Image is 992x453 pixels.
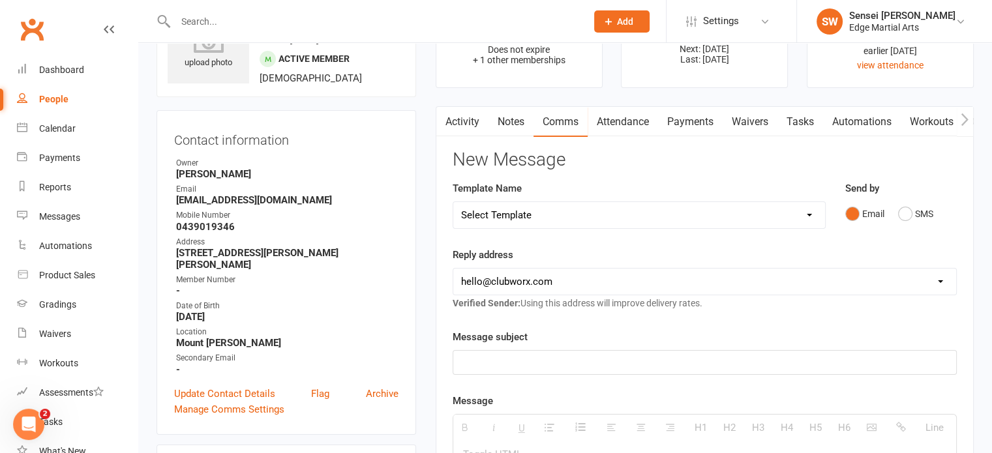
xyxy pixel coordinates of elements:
div: Gradings [39,299,76,310]
strong: [EMAIL_ADDRESS][DOMAIN_NAME] [176,194,398,206]
a: Waivers [17,319,138,349]
button: SMS [898,201,933,226]
span: Active member [278,53,350,64]
div: SW [817,8,843,35]
label: Template Name [453,181,522,196]
span: Settings [703,7,739,36]
div: People [39,94,68,104]
div: upload photo [168,27,249,70]
div: Assessments [39,387,104,398]
strong: Verified Sender: [453,298,520,308]
a: Workouts [901,107,963,137]
a: People [17,85,138,114]
div: Mobile Number [176,209,398,222]
span: [DEMOGRAPHIC_DATA] [260,72,362,84]
span: Add [617,16,633,27]
a: Automations [823,107,901,137]
a: Waivers [723,107,777,137]
a: Notes [488,107,534,137]
div: Secondary Email [176,352,398,364]
div: Owner [176,157,398,169]
a: Reports [17,173,138,202]
a: Assessments [17,378,138,407]
a: Tasks [777,107,823,137]
a: Tasks [17,407,138,437]
div: Workouts [39,358,78,368]
label: Send by [845,181,879,196]
a: Dashboard [17,55,138,85]
div: Calendar [39,123,76,134]
a: view attendance [857,60,924,70]
a: Gradings [17,290,138,319]
strong: [DATE] [176,311,398,323]
div: Location [176,326,398,338]
span: + 1 other memberships [473,55,565,65]
div: Dashboard [39,65,84,75]
strong: [STREET_ADDRESS][PERSON_NAME][PERSON_NAME] [176,247,398,270]
div: Member Number [176,274,398,286]
div: Payments [39,153,80,163]
a: Product Sales [17,261,138,290]
div: Edge Martial Arts [849,22,955,33]
a: Clubworx [16,13,48,46]
div: Messages [39,211,80,222]
h3: New Message [453,150,957,170]
a: Archive [366,386,398,402]
div: Address [176,236,398,248]
a: Payments [658,107,723,137]
a: Manage Comms Settings [174,402,284,417]
label: Message [453,393,493,409]
a: Automations [17,231,138,261]
h3: Contact information [174,128,398,147]
button: Add [594,10,650,33]
div: Waivers [39,329,71,339]
a: Update Contact Details [174,386,275,402]
div: Tasks [39,416,63,427]
span: Does not expire [488,44,550,55]
strong: Mount [PERSON_NAME] [176,337,398,349]
strong: [PERSON_NAME] [176,168,398,180]
div: Automations [39,241,92,251]
input: Search... [172,12,577,31]
strong: - [176,364,398,375]
a: Attendance [588,107,658,137]
strong: - [176,285,398,297]
a: Messages [17,202,138,231]
label: Reply address [453,247,513,263]
div: Product Sales [39,270,95,280]
a: Calendar [17,114,138,143]
p: Next: [DATE] Last: [DATE] [633,44,775,65]
button: Email [845,201,884,226]
span: 2 [40,409,50,419]
a: Activity [436,107,488,137]
div: Reports [39,182,71,192]
a: Comms [534,107,588,137]
a: Workouts [17,349,138,378]
span: Using this address will improve delivery rates. [453,298,702,308]
iframe: Intercom live chat [13,409,44,440]
a: Payments [17,143,138,173]
div: Date of Birth [176,300,398,312]
label: Message subject [453,329,528,345]
a: Flag [311,386,329,402]
strong: 0439019346 [176,221,398,233]
div: Email [176,183,398,196]
div: earlier [DATE] [819,44,961,58]
div: Sensei [PERSON_NAME] [849,10,955,22]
